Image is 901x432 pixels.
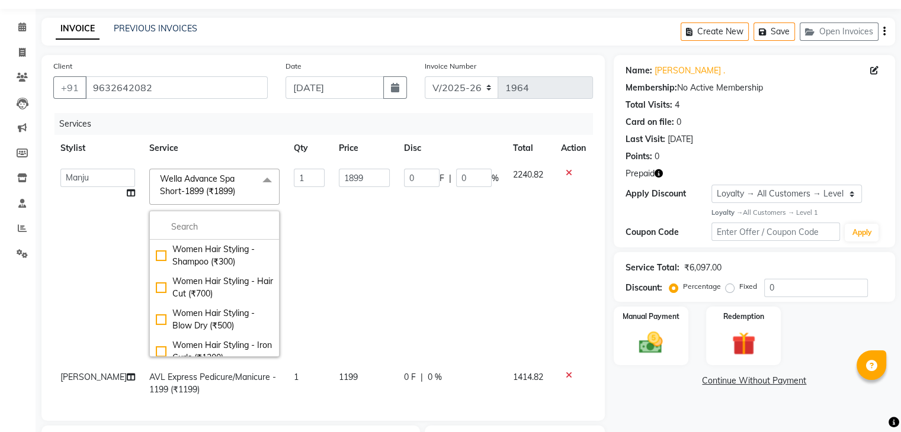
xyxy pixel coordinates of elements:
[655,150,659,163] div: 0
[156,243,273,268] div: Women Hair Styling - Shampoo (₹300)
[626,133,665,146] div: Last Visit:
[149,372,276,395] span: AVL Express Pedicure/Manicure -1199 (₹1199)
[723,311,764,322] label: Redemption
[339,372,358,382] span: 1199
[626,167,655,180] span: Prepaid
[156,307,273,332] div: Women Hair Styling - Blow Dry (₹500)
[85,76,268,99] input: Search by Name/Mobile/Email/Code
[626,65,652,77] div: Name:
[626,226,711,238] div: Coupon Code
[156,221,273,233] input: multiselect-search
[114,23,197,34] a: PREVIOUS INVOICES
[332,135,397,162] th: Price
[623,311,679,322] label: Manual Payment
[513,372,543,382] span: 1414.82
[421,371,423,383] span: |
[449,172,451,185] span: |
[506,135,554,162] th: Total
[676,116,681,128] div: 0
[668,133,693,146] div: [DATE]
[684,262,722,274] div: ₹6,097.00
[294,372,299,382] span: 1
[160,173,235,196] span: Wella Advance Spa Short-1899 (₹1899)
[286,61,302,72] label: Date
[675,99,679,111] div: 4
[626,99,672,111] div: Total Visits:
[711,208,743,217] strong: Loyalty →
[397,135,506,162] th: Disc
[626,188,711,200] div: Apply Discount
[492,172,499,185] span: %
[287,135,332,162] th: Qty
[626,82,677,94] div: Membership:
[626,262,679,274] div: Service Total:
[845,224,878,241] button: Apply
[428,371,442,383] span: 0 %
[626,82,883,94] div: No Active Membership
[404,371,416,383] span: 0 F
[53,61,72,72] label: Client
[235,186,241,196] a: x
[513,169,543,180] span: 2240.82
[739,281,757,292] label: Fixed
[711,208,883,218] div: All Customers → Level 1
[56,18,100,40] a: INVOICE
[616,375,893,387] a: Continue Without Payment
[753,22,795,41] button: Save
[683,281,721,292] label: Percentage
[711,223,841,241] input: Enter Offer / Coupon Code
[800,22,878,41] button: Open Invoices
[156,275,273,300] div: Women Hair Styling - Hair Cut (₹700)
[655,65,725,77] a: [PERSON_NAME] .
[425,61,476,72] label: Invoice Number
[554,135,593,162] th: Action
[53,76,86,99] button: +91
[626,116,674,128] div: Card on file:
[631,329,670,356] img: _cash.svg
[156,339,273,364] div: Women Hair Styling - Iron Curls (₹1200)
[626,282,662,294] div: Discount:
[142,135,287,162] th: Service
[54,113,602,135] div: Services
[626,150,652,163] div: Points:
[60,372,127,382] span: [PERSON_NAME]
[724,329,763,359] img: _gift.svg
[681,22,749,41] button: Create New
[440,172,444,185] span: F
[53,135,142,162] th: Stylist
